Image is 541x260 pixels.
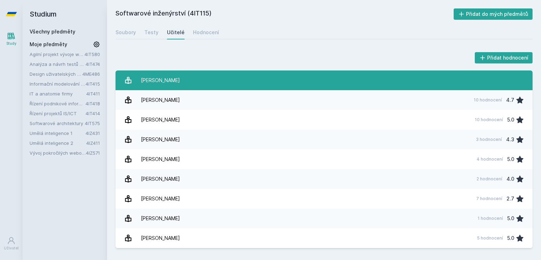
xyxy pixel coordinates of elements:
a: [PERSON_NAME] 10 hodnocení 4.7 [116,90,533,110]
div: 4 hodnocení [477,156,503,162]
span: Moje předměty [30,41,67,48]
a: 4IT415 [86,81,100,87]
div: [PERSON_NAME] [141,73,180,87]
div: 1 hodnocení [478,216,503,221]
a: 4IT414 [86,111,100,116]
a: Agilní projekt vývoje webové aplikace [30,51,85,58]
div: 4.0 [506,172,514,186]
a: Řízení projektů IS/ICT [30,110,86,117]
button: Přidat do mých předmětů [454,8,533,20]
div: 2.7 [506,192,514,206]
a: Testy [144,25,158,39]
div: 5.0 [507,152,514,166]
a: [PERSON_NAME] [116,70,533,90]
div: [PERSON_NAME] [141,152,180,166]
div: 5 hodnocení [477,235,503,241]
a: [PERSON_NAME] 2 hodnocení 4.0 [116,169,533,189]
a: Učitelé [167,25,185,39]
a: Informační modelování organizací [30,80,86,87]
a: 4IT580 [85,51,100,57]
div: 5.0 [507,113,514,127]
div: Učitelé [167,29,185,36]
div: [PERSON_NAME] [141,93,180,107]
a: Umělá inteligence 1 [30,130,86,137]
div: [PERSON_NAME] [141,192,180,206]
a: 4ME486 [82,71,100,77]
div: [PERSON_NAME] [141,113,180,127]
div: Uživatel [4,246,19,251]
a: 4IT575 [85,120,100,126]
div: 10 hodnocení [474,97,502,103]
a: 4IT411 [86,91,100,97]
a: 4IZ411 [86,140,100,146]
a: Řízení podnikové informatiky [30,100,86,107]
a: [PERSON_NAME] 5 hodnocení 5.0 [116,228,533,248]
a: Softwarové architektury [30,120,85,127]
div: [PERSON_NAME] [141,132,180,147]
div: 4.3 [506,132,514,147]
a: [PERSON_NAME] 1 hodnocení 5.0 [116,209,533,228]
div: 5.0 [507,211,514,225]
h2: Softwarové inženýrství (4IT115) [116,8,454,20]
a: 4IT474 [86,61,100,67]
a: Design uživatelských rozhraní [30,70,82,78]
a: IT a anatomie firmy [30,90,86,97]
div: Testy [144,29,158,36]
a: 4IT418 [86,101,100,106]
a: Všechny předměty [30,29,75,35]
a: [PERSON_NAME] 4 hodnocení 5.0 [116,149,533,169]
div: Hodnocení [193,29,219,36]
div: 2 hodnocení [477,176,502,182]
a: Study [1,28,21,50]
div: 10 hodnocení [475,117,503,123]
a: [PERSON_NAME] 10 hodnocení 5.0 [116,110,533,130]
a: Hodnocení [193,25,219,39]
div: 3 hodnocení [476,137,502,142]
div: [PERSON_NAME] [141,211,180,225]
a: Umělá inteligence 2 [30,140,86,147]
a: Uživatel [1,233,21,254]
div: 5.0 [507,231,514,245]
a: Vývoj pokročilých webových aplikací v PHP [30,149,86,156]
div: 4.7 [506,93,514,107]
button: Přidat hodnocení [475,52,533,63]
a: [PERSON_NAME] 7 hodnocení 2.7 [116,189,533,209]
a: Soubory [116,25,136,39]
div: [PERSON_NAME] [141,231,180,245]
div: Study [6,41,17,46]
div: [PERSON_NAME] [141,172,180,186]
a: 4IZ431 [86,130,100,136]
div: Soubory [116,29,136,36]
a: 4IZ571 [86,150,100,156]
a: Analýza a návrh testů softwaru [30,61,86,68]
div: 7 hodnocení [476,196,502,202]
a: [PERSON_NAME] 3 hodnocení 4.3 [116,130,533,149]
